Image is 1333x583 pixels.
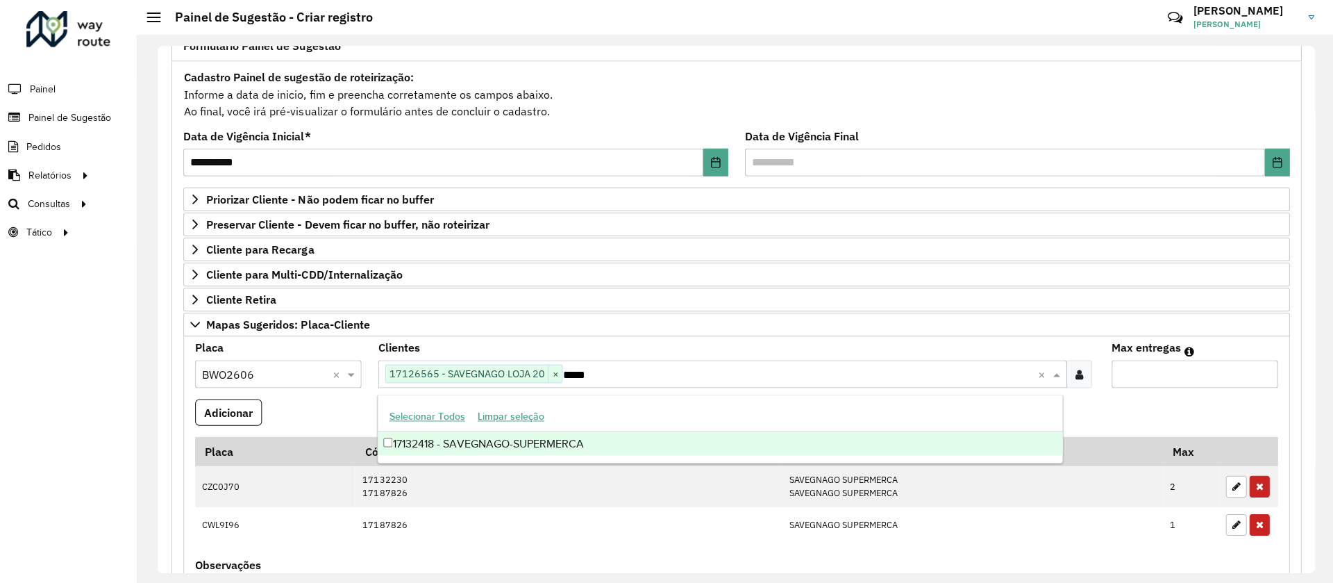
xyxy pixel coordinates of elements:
span: Cliente para Multi-CDD/Internalização [206,268,401,279]
td: CWL9I96 [194,506,354,542]
td: SAVEGNAGO SUPERMERCA [780,506,1159,542]
a: Contato Rápido [1157,3,1187,33]
th: Max [1160,436,1216,465]
label: Placa [194,338,223,355]
span: Preservar Cliente - Devem ficar no buffer, não roteirizar [206,218,488,229]
span: Painel de Sugestão [28,110,111,125]
button: Choose Date [1261,148,1286,176]
td: 1 [1160,506,1216,542]
button: Adicionar [194,398,261,425]
a: Priorizar Cliente - Não podem ficar no buffer [183,187,1286,211]
label: Clientes [377,338,419,355]
th: Código Cliente [354,436,780,465]
span: Tático [26,224,52,239]
label: Data de Vigência Final [743,127,857,144]
td: 17132230 17187826 [354,465,780,506]
a: Mapas Sugeridos: Placa-Cliente [183,312,1286,336]
a: Cliente Retira [183,287,1286,311]
span: Formulário Painel de Sugestão [183,40,339,51]
label: Data de Vigência Inicial [183,127,310,144]
span: Pedidos [26,139,61,154]
span: Consultas [28,196,70,211]
span: Mapas Sugeridos: Placa-Cliente [206,318,369,329]
span: Priorizar Cliente - Não podem ficar no buffer [206,193,433,204]
button: Choose Date [701,148,726,176]
div: 17132418 - SAVEGNAGO-SUPERMERCA [377,431,1059,454]
td: 17187826 [354,506,780,542]
em: Máximo de clientes que serão colocados na mesma rota com os clientes informados [1182,345,1191,356]
td: 2 [1160,465,1216,506]
td: SAVEGNAGO SUPERMERCA SAVEGNAGO SUPERMERCA [780,465,1159,506]
div: Informe a data de inicio, fim e preencha corretamente os campos abaixo. Ao final, você irá pré-vi... [183,68,1286,120]
span: Cliente Retira [206,293,276,304]
span: Relatórios [28,167,72,182]
td: CZC0J70 [194,465,354,506]
span: Cliente para Recarga [206,243,313,254]
h2: Painel de Sugestão - Criar registro [160,10,372,25]
th: Placa [194,436,354,465]
span: × [546,365,560,381]
ng-dropdown-panel: Options list [376,394,1060,463]
span: 17126565 - SAVEGNAGO LOJA 20 [385,364,546,381]
a: Cliente para Recarga [183,237,1286,261]
span: Clear all [1035,365,1047,381]
button: Selecionar Todos [382,405,470,427]
span: Clear all [331,365,343,381]
button: Limpar seleção [470,405,549,427]
label: Observações [194,555,260,572]
label: Max entregas [1109,338,1178,355]
h3: [PERSON_NAME] [1191,4,1295,17]
span: [PERSON_NAME] [1191,18,1295,31]
span: Painel [30,82,56,97]
a: Preservar Cliente - Devem ficar no buffer, não roteirizar [183,212,1286,236]
strong: Cadastro Painel de sugestão de roteirização: [183,70,412,84]
a: Cliente para Multi-CDD/Internalização [183,262,1286,286]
